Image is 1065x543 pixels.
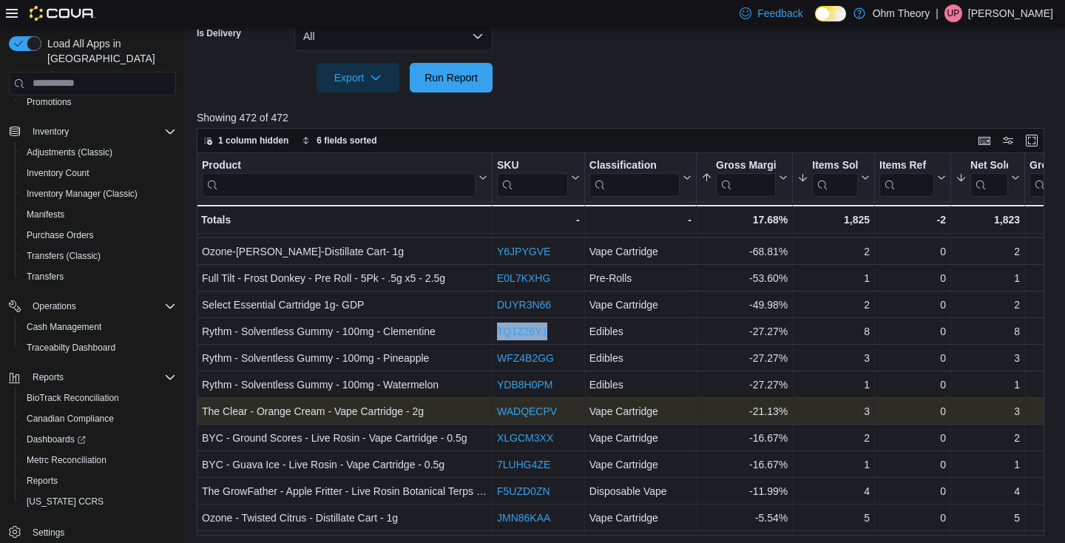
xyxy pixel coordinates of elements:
[21,339,176,357] span: Traceabilty Dashboard
[30,6,95,21] img: Cova
[21,431,176,448] span: Dashboards
[21,493,176,510] span: Washington CCRS
[797,269,870,287] div: 1
[325,63,390,92] span: Export
[701,323,788,340] div: -27.27%
[27,475,58,487] span: Reports
[956,456,1020,473] div: 1
[21,472,64,490] a: Reports
[497,158,580,196] button: SKU
[701,269,788,287] div: -53.60%
[27,229,94,241] span: Purchase Orders
[879,323,946,340] div: 0
[797,211,870,229] div: 1,825
[202,158,476,196] div: Product
[497,211,580,229] div: -
[497,246,550,257] a: Y6JPYGVE
[27,522,176,541] span: Settings
[797,429,870,447] div: 2
[27,96,72,108] span: Promotions
[497,379,552,391] a: YDB8H0PM
[27,167,89,179] span: Inventory Count
[956,429,1020,447] div: 2
[797,456,870,473] div: 1
[202,456,487,473] div: BYC - Guava Ice - Live Rosin - Vape Cartridge - 0.5g
[21,493,109,510] a: [US_STATE] CCRS
[970,158,1008,172] div: Net Sold
[879,456,946,473] div: 0
[797,482,870,500] div: 4
[15,388,182,408] button: BioTrack Reconciliation
[812,158,858,196] div: Items Sold
[202,296,487,314] div: Select Essential Cartridge 1g- GDP
[589,158,692,196] button: Classification
[21,318,176,336] span: Cash Management
[202,376,487,394] div: Rythm - Solventless Gummy - 100mg - Watermelon
[21,389,176,407] span: BioTrack Reconciliation
[201,211,487,229] div: Totals
[15,429,182,450] a: Dashboards
[1023,132,1041,149] button: Enter fullscreen
[27,368,70,386] button: Reports
[21,164,176,182] span: Inventory Count
[3,296,182,317] button: Operations
[497,272,550,284] a: E0L7KXHG
[21,268,70,286] a: Transfers
[218,135,288,146] span: 1 column hidden
[21,410,176,428] span: Canadian Compliance
[879,158,934,196] div: Items Ref
[21,268,176,286] span: Transfers
[33,126,69,138] span: Inventory
[497,485,550,497] a: F5UZD0ZN
[956,482,1020,500] div: 4
[716,158,776,172] div: Gross Margin
[589,158,680,172] div: Classification
[21,247,176,265] span: Transfers (Classic)
[202,158,487,196] button: Product
[15,163,182,183] button: Inventory Count
[797,158,870,196] button: Items Sold
[879,158,946,196] button: Items Ref
[33,371,64,383] span: Reports
[21,93,176,111] span: Promotions
[21,185,176,203] span: Inventory Manager (Classic)
[968,4,1053,22] p: [PERSON_NAME]
[317,63,399,92] button: Export
[425,70,478,85] span: Run Report
[873,4,930,22] p: Ohm Theory
[27,123,176,141] span: Inventory
[701,376,788,394] div: -27.27%
[815,21,816,22] span: Dark Mode
[797,349,870,367] div: 3
[879,349,946,367] div: 0
[589,402,692,420] div: Vape Cartridge
[202,429,487,447] div: BYC - Ground Scores - Live Rosin - Vape Cartridge - 0.5g
[956,211,1020,229] div: 1,823
[797,323,870,340] div: 8
[879,429,946,447] div: 0
[202,402,487,420] div: The Clear - Orange Cream - Vape Cartridge - 2g
[589,482,692,500] div: Disposable Vape
[701,296,788,314] div: -49.98%
[999,132,1017,149] button: Display options
[497,158,568,172] div: SKU
[879,509,946,527] div: 0
[41,36,176,66] span: Load All Apps in [GEOGRAPHIC_DATA]
[956,509,1020,527] div: 5
[497,405,557,417] a: WADQECPV
[970,158,1008,196] div: Net Sold
[497,432,553,444] a: XLGCM3XX
[317,135,376,146] span: 6 fields sorted
[27,434,86,445] span: Dashboards
[21,144,118,161] a: Adjustments (Classic)
[21,451,176,469] span: Metrc Reconciliation
[956,296,1020,314] div: 2
[27,297,176,315] span: Operations
[21,472,176,490] span: Reports
[21,318,107,336] a: Cash Management
[757,6,802,21] span: Feedback
[27,321,101,333] span: Cash Management
[21,339,121,357] a: Traceabilty Dashboard
[15,246,182,266] button: Transfers (Classic)
[202,482,487,500] div: The GrowFather - Apple Fritter - Live Rosin Botanical Terps - 2g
